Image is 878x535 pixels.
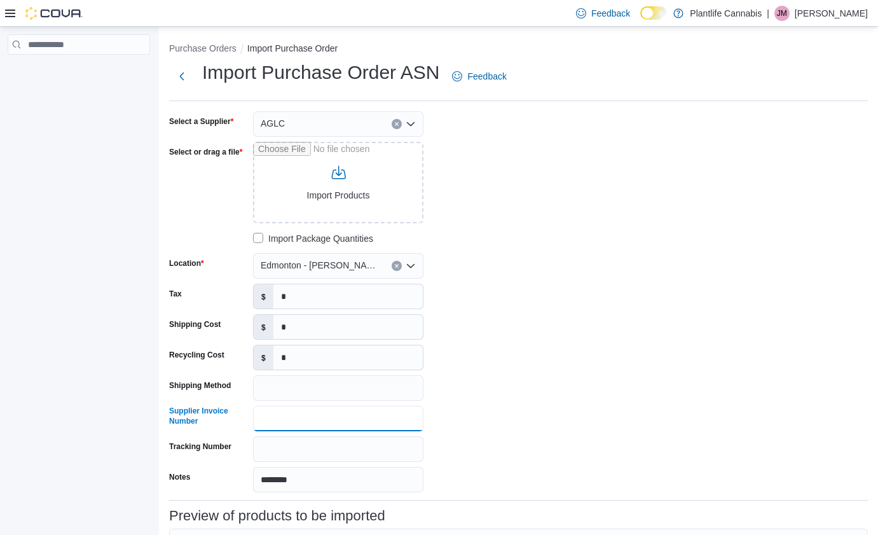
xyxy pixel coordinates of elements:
[25,7,83,20] img: Cova
[392,119,402,129] button: Clear input
[169,319,221,330] label: Shipping Cost
[392,261,402,271] button: Clear input
[767,6,769,21] p: |
[169,472,190,482] label: Notes
[169,406,248,426] label: Supplier Invoice Number
[8,57,150,88] nav: Complex example
[169,43,237,53] button: Purchase Orders
[261,116,285,131] span: AGLC
[571,1,635,26] a: Feedback
[247,43,338,53] button: Import Purchase Order
[591,7,630,20] span: Feedback
[777,6,787,21] span: JM
[406,119,416,129] button: Open list of options
[169,64,195,89] button: Next
[774,6,790,21] div: Justin McIssac
[467,70,506,83] span: Feedback
[169,42,868,57] nav: An example of EuiBreadcrumbs
[261,258,379,273] span: Edmonton - [PERSON_NAME]
[254,345,273,370] label: $
[640,6,667,20] input: Dark Mode
[169,441,231,452] label: Tracking Number
[447,64,511,89] a: Feedback
[169,116,233,127] label: Select a Supplier
[795,6,868,21] p: [PERSON_NAME]
[169,289,182,299] label: Tax
[169,258,204,268] label: Location
[406,261,416,271] button: Open list of options
[253,231,373,246] label: Import Package Quantities
[169,508,385,524] h3: Preview of products to be imported
[169,350,224,360] label: Recycling Cost
[253,142,423,223] input: Use aria labels when no actual label is in use
[169,147,242,157] label: Select or drag a file
[254,284,273,309] label: $
[169,380,231,391] label: Shipping Method
[202,60,439,85] h1: Import Purchase Order ASN
[690,6,762,21] p: Plantlife Cannabis
[254,315,273,339] label: $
